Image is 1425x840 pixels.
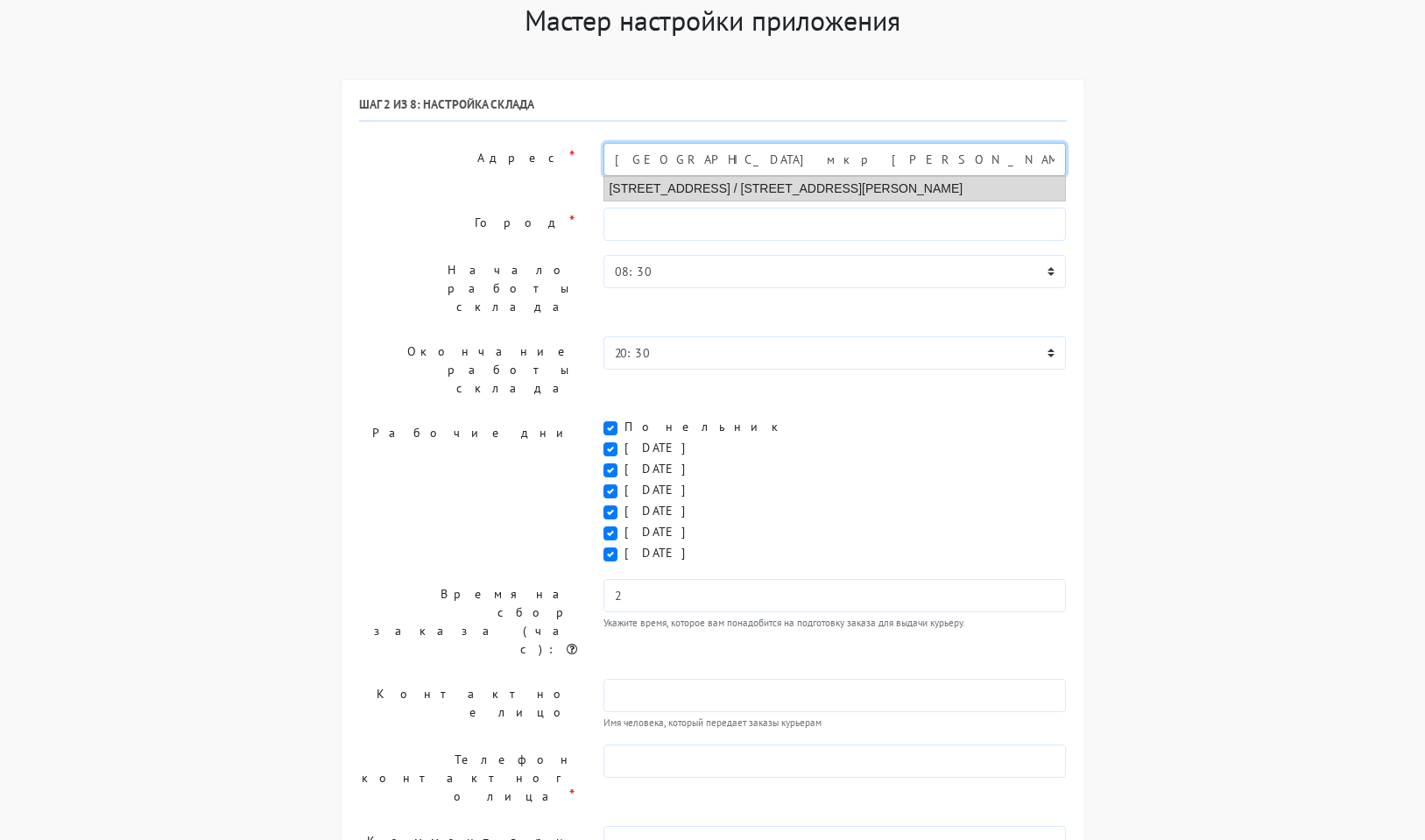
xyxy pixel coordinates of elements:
label: Адрес [346,143,590,194]
label: Время на сбор заказа (час): [346,579,590,665]
small: Укажите время, которое вам понадобится на подготовку заказа для выдачи курьеру. [603,616,1067,631]
label: Контактное лицо [346,679,590,731]
label: [DATE] [624,439,699,457]
small: Имя человека, который передает заказы курьерам [603,716,1067,731]
h6: Шаг 2 из 8: Настройка склада [359,97,1067,121]
label: [DATE] [624,502,699,520]
label: [DATE] [624,544,699,562]
label: Понельник [624,418,789,436]
label: Окончание работы склада [346,336,590,404]
label: [DATE] [624,460,699,478]
label: Город [346,208,590,241]
label: Рабочие дни [346,418,590,565]
label: [DATE] [624,523,699,541]
label: [DATE] [624,481,699,499]
h1: Мастер настройки приложения [341,4,1085,37]
li: [STREET_ADDRESS] / [STREET_ADDRESS][PERSON_NAME] [604,177,1066,201]
label: Телефон контактного лица [346,745,590,812]
label: Начало работы склада [346,255,590,322]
